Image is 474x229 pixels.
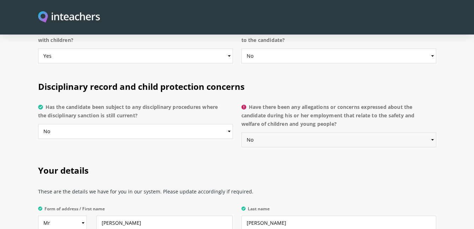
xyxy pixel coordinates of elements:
label: Have there been any allegations or concerns expressed about the candidate during his or her emplo... [241,103,436,132]
label: Last name [241,206,436,216]
label: Has the candidate been subject to any disciplinary procedures where the disciplinary sanction is ... [38,103,233,124]
label: Form of address / First name [38,206,233,216]
label: Are you aware of any unspent or pending criminal convictions relating to the candidate? [241,27,436,49]
p: These are the details we have for you in our system. Please update accordingly if required. [38,184,436,204]
a: Visit this site's homepage [38,11,100,24]
label: Are you completely satisfied that the candidate is suitable to work with children? [38,27,233,49]
span: Your details [38,165,89,176]
span: Disciplinary record and child protection concerns [38,81,245,92]
img: Inteachers [38,11,100,24]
